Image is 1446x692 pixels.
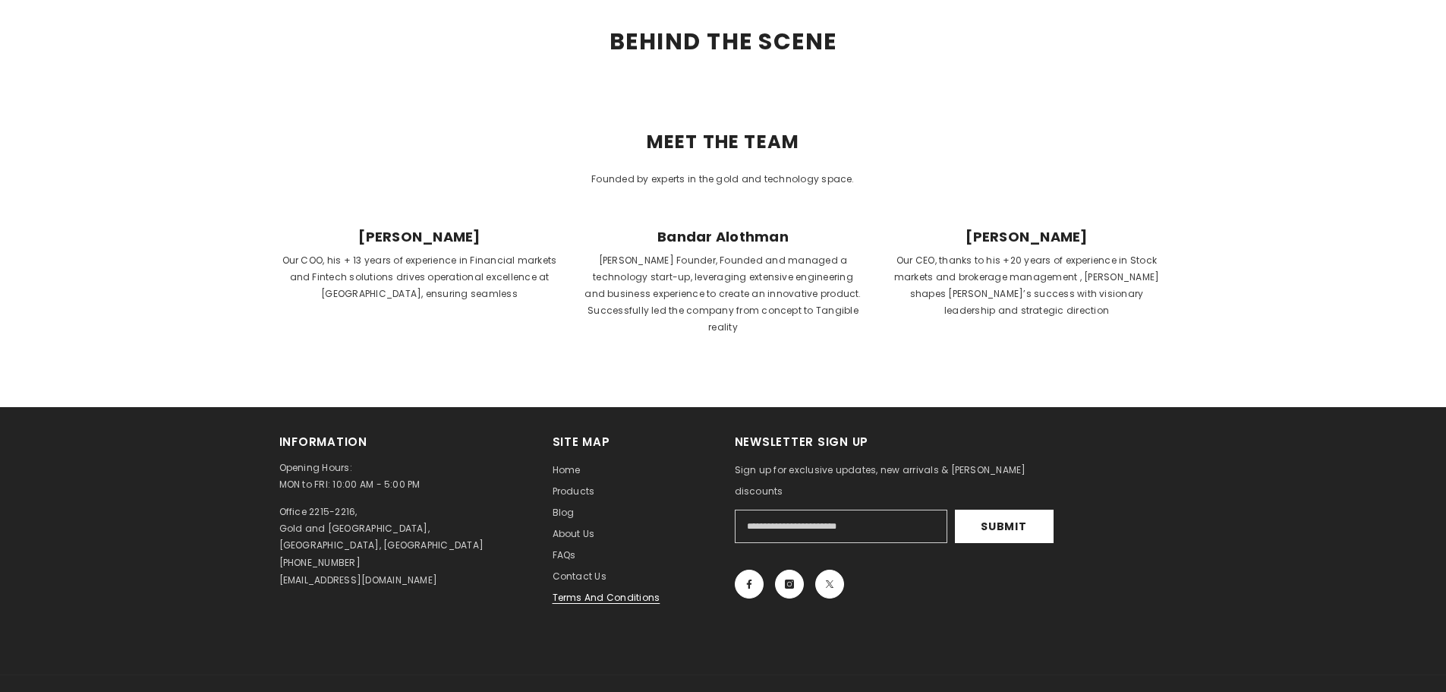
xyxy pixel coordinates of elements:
a: [PERSON_NAME]Our CEO, thanks to his +20 years of experience in Stock markets and brokerage manage... [887,218,1167,346]
span: Bandar Alothman [584,229,863,245]
span: Products [553,485,595,498]
a: FAQs [553,545,576,566]
span: Contact us [553,570,606,583]
button: Submit [955,510,1054,543]
p: [PHONE_NUMBER] [279,555,361,571]
h2: Newsletter Sign Up [735,434,1076,450]
h2: Information [279,434,530,450]
p: Our CEO, thanks to his +20 years of experience in Stock markets and brokerage management , [PERSO... [887,252,1167,319]
span: FAQs [553,548,576,561]
p: Office 2215-2216, Gold and [GEOGRAPHIC_DATA], [GEOGRAPHIC_DATA], [GEOGRAPHIC_DATA] [279,504,484,554]
span: About us [553,527,595,540]
span: [PERSON_NAME] [887,229,1167,245]
a: Contact us [553,566,606,587]
a: Blog [553,502,575,523]
a: [PERSON_NAME]Our COO, his + 13 years of experience in Financial markets and Fintech solutions dri... [279,218,560,346]
span: Terms and Conditions [553,591,660,604]
p: [EMAIL_ADDRESS][DOMAIN_NAME] [279,572,438,589]
p: Sign up for exclusive updates, new arrivals & [PERSON_NAME] discounts [735,460,1076,502]
span: [PERSON_NAME] [280,229,559,245]
h2: Site Map [553,434,712,450]
a: Bandar Alothman[PERSON_NAME] Founder, Founded and managed a technology start-up, leveraging exten... [583,218,864,346]
span: Founded by experts in the gold and technology space. [591,172,854,185]
p: [PERSON_NAME] Founder, Founded and managed a technology start-up, leveraging extensive engineerin... [584,252,863,336]
span: MEET THE TEAM [632,133,815,151]
h2: BEHIND THE SCENE [279,31,1167,52]
p: Opening Hours: MON to FRI: 10:00 AM - 5:00 PM [279,460,530,493]
a: Home [553,460,581,481]
p: Our COO, his + 13 years of experience in Financial markets and Fintech solutions drives operation... [280,252,559,302]
span: Home [553,463,581,476]
a: Terms and Conditions [553,587,660,608]
a: About us [553,523,595,545]
span: Blog [553,506,575,519]
a: Products [553,481,595,502]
